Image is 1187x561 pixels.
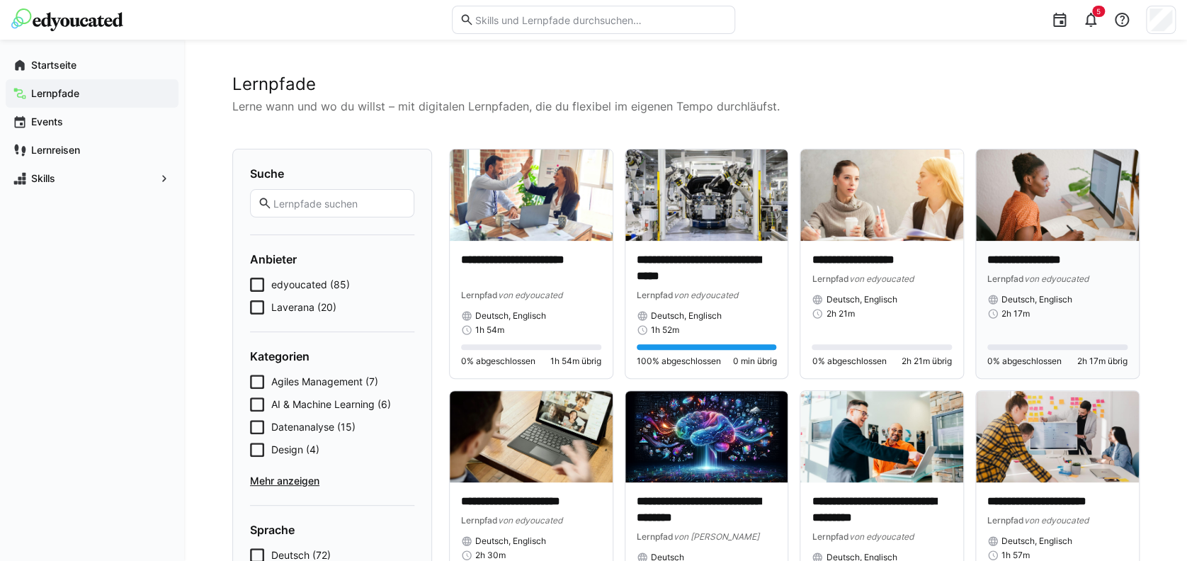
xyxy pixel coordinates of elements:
span: Deutsch, Englisch [1001,535,1072,547]
span: von edyoucated [1024,273,1089,284]
span: von edyoucated [498,515,562,526]
span: Design (4) [271,443,319,457]
span: Laverana (20) [271,300,336,314]
p: Lerne wann und wo du willst – mit digitalen Lernpfaden, die du flexibel im eigenen Tempo durchläu... [232,98,1139,115]
span: Lernpfad [987,515,1024,526]
span: Deutsch, Englisch [651,310,722,322]
span: Datenanalyse (15) [271,420,356,434]
span: Lernpfad [987,273,1024,284]
input: Lernpfade suchen [272,197,407,210]
img: image [800,149,963,241]
span: Lernpfad [461,515,498,526]
img: image [625,391,788,482]
span: von edyoucated [848,531,913,542]
h2: Lernpfade [232,74,1139,95]
span: von edyoucated [498,290,562,300]
span: Deutsch, Englisch [826,294,897,305]
span: Agiles Management (7) [271,375,378,389]
span: Deutsch, Englisch [475,310,546,322]
h4: Kategorien [250,349,414,363]
img: image [976,391,1139,482]
h4: Sprache [250,523,414,537]
span: 2h 21m übrig [902,356,952,367]
span: 0% abgeschlossen [812,356,886,367]
img: image [450,391,613,482]
span: edyoucated (85) [271,278,350,292]
span: Lernpfad [637,531,674,542]
span: 5 [1096,7,1101,16]
span: 1h 52m [651,324,679,336]
span: Mehr anzeigen [250,474,414,488]
img: image [625,149,788,241]
span: Deutsch, Englisch [475,535,546,547]
img: image [800,391,963,482]
span: 0% abgeschlossen [461,356,535,367]
span: 0 min übrig [732,356,776,367]
span: Lernpfad [812,273,848,284]
span: 2h 30m [475,550,506,561]
span: 1h 54m übrig [550,356,601,367]
span: Lernpfad [461,290,498,300]
span: Lernpfad [637,290,674,300]
span: AI & Machine Learning (6) [271,397,391,412]
h4: Anbieter [250,252,414,266]
span: 2h 17m [1001,308,1030,319]
span: Deutsch, Englisch [1001,294,1072,305]
img: image [450,149,613,241]
span: 100% abgeschlossen [637,356,721,367]
span: 0% abgeschlossen [987,356,1062,367]
span: von edyoucated [674,290,738,300]
span: 1h 54m [475,324,504,336]
span: von edyoucated [1024,515,1089,526]
h4: Suche [250,166,414,181]
span: 2h 17m übrig [1077,356,1128,367]
input: Skills und Lernpfade durchsuchen… [474,13,727,26]
span: Lernpfad [812,531,848,542]
span: von [PERSON_NAME] [674,531,759,542]
img: image [976,149,1139,241]
span: 2h 21m [826,308,854,319]
span: von edyoucated [848,273,913,284]
span: 1h 57m [1001,550,1030,561]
